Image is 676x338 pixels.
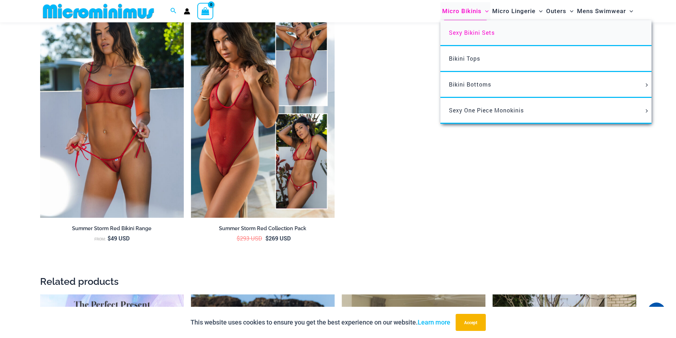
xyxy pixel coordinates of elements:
h2: Summer Storm Red Collection Pack [191,225,335,232]
a: Sexy One Piece MonokinisMenu ToggleMenu Toggle [440,98,652,124]
h2: Related products [40,275,636,288]
a: Micro BikinisMenu ToggleMenu Toggle [440,2,490,20]
p: This website uses cookies to ensure you get the best experience on our website. [191,317,450,328]
span: $ [265,234,269,242]
h2: Summer Storm Red Bikini Range [40,225,184,232]
img: MM SHOP LOGO FLAT [40,3,157,19]
span: Mens Swimwear [577,2,626,20]
span: $ [108,234,111,242]
bdi: 49 USD [108,234,130,242]
a: Summer Storm Red Collection Pack FSummer Storm Red Collection Pack BSummer Storm Red Collection P... [191,2,335,218]
a: Account icon link [184,8,190,15]
a: Summer Storm Red 332 Crop Top 449 Thong 02Summer Storm Red 332 Crop Top 449 Thong 03Summer Storm ... [40,2,184,218]
a: Mens SwimwearMenu ToggleMenu Toggle [575,2,635,20]
span: $ [237,234,240,242]
span: Micro Bikinis [442,2,482,20]
span: Micro Lingerie [492,2,535,20]
span: Menu Toggle [642,109,650,113]
img: Summer Storm Red 332 Crop Top 449 Thong 02 [40,2,184,218]
span: Sexy One Piece Monokinis [449,106,524,114]
a: Learn more [418,318,450,326]
span: Menu Toggle [626,2,633,20]
a: Summer Storm Red Bikini Range [40,225,184,234]
a: Bikini BottomsMenu ToggleMenu Toggle [440,72,652,98]
bdi: 269 USD [265,234,291,242]
span: Menu Toggle [535,2,543,20]
a: OutersMenu ToggleMenu Toggle [544,2,575,20]
a: Bikini Tops [440,46,652,72]
a: Summer Storm Red Collection Pack [191,225,335,234]
a: Micro LingerieMenu ToggleMenu Toggle [490,2,544,20]
span: Sexy Bikini Sets [449,29,495,36]
span: Bikini Tops [449,55,480,62]
nav: Site Navigation [439,1,636,21]
img: Summer Storm Red Collection Pack F [191,2,335,218]
a: View Shopping Cart, empty [197,3,214,19]
button: Accept [456,314,486,331]
span: Menu Toggle [566,2,573,20]
span: Menu Toggle [642,83,650,87]
span: From: [94,237,106,242]
bdi: 293 USD [237,234,262,242]
span: Menu Toggle [482,2,489,20]
a: Search icon link [170,7,177,16]
span: Bikini Bottoms [449,81,491,88]
span: Outers [546,2,566,20]
a: Sexy Bikini Sets [440,20,652,46]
